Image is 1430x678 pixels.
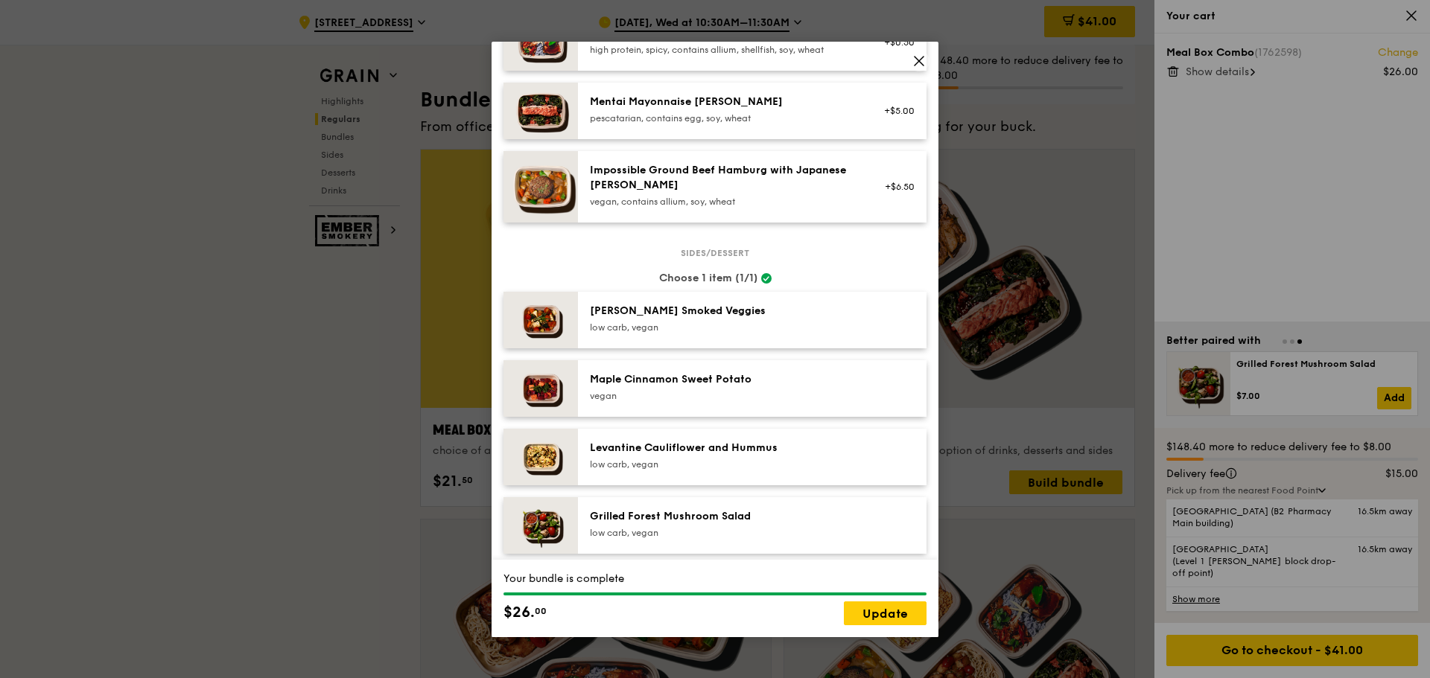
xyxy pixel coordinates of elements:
div: vegan [590,390,857,402]
span: Sides/dessert [675,247,755,259]
div: Your bundle is complete [503,572,927,586]
div: Impossible Ground Beef Hamburg with Japanese [PERSON_NAME] [590,163,857,193]
img: daily_normal_HORZ-Impossible-Hamburg-With-Japanese-Curry.jpg [503,151,578,223]
div: +$5.00 [875,105,915,117]
div: Levantine Cauliflower and Hummus [590,441,857,455]
img: daily_normal_Ayam_Kampung_Masak_Merah_Horizontal_.jpg [503,14,578,71]
img: daily_normal_Maple_Cinnamon_Sweet_Potato__Horizontal_.jpg [503,360,578,417]
div: high protein, spicy, contains allium, shellfish, soy, wheat [590,44,857,56]
div: +$6.50 [875,181,915,193]
div: Choose 1 item (1/1) [503,271,927,286]
span: 00 [535,605,547,617]
img: daily_normal_Grilled-Forest-Mushroom-Salad-HORZ.jpg [503,497,578,554]
div: vegan, contains allium, soy, wheat [590,196,857,208]
img: daily_normal_Levantine_Cauliflower_and_Hummus__Horizontal_.jpg [503,429,578,485]
div: low carb, vegan [590,527,857,539]
div: Mentai Mayonnaise [PERSON_NAME] [590,95,857,109]
div: low carb, vegan [590,458,857,470]
span: $26. [503,601,535,624]
img: daily_normal_Mentai-Mayonnaise-Aburi-Salmon-HORZ.jpg [503,83,578,139]
a: Update [844,601,927,625]
div: Maple Cinnamon Sweet Potato [590,372,857,387]
div: Grilled Forest Mushroom Salad [590,509,857,524]
div: pescatarian, contains egg, soy, wheat [590,112,857,124]
div: +$0.50 [875,36,915,48]
div: low carb, vegan [590,322,857,333]
img: daily_normal_Thyme-Rosemary-Zucchini-HORZ.jpg [503,292,578,348]
div: [PERSON_NAME] Smoked Veggies [590,304,857,319]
